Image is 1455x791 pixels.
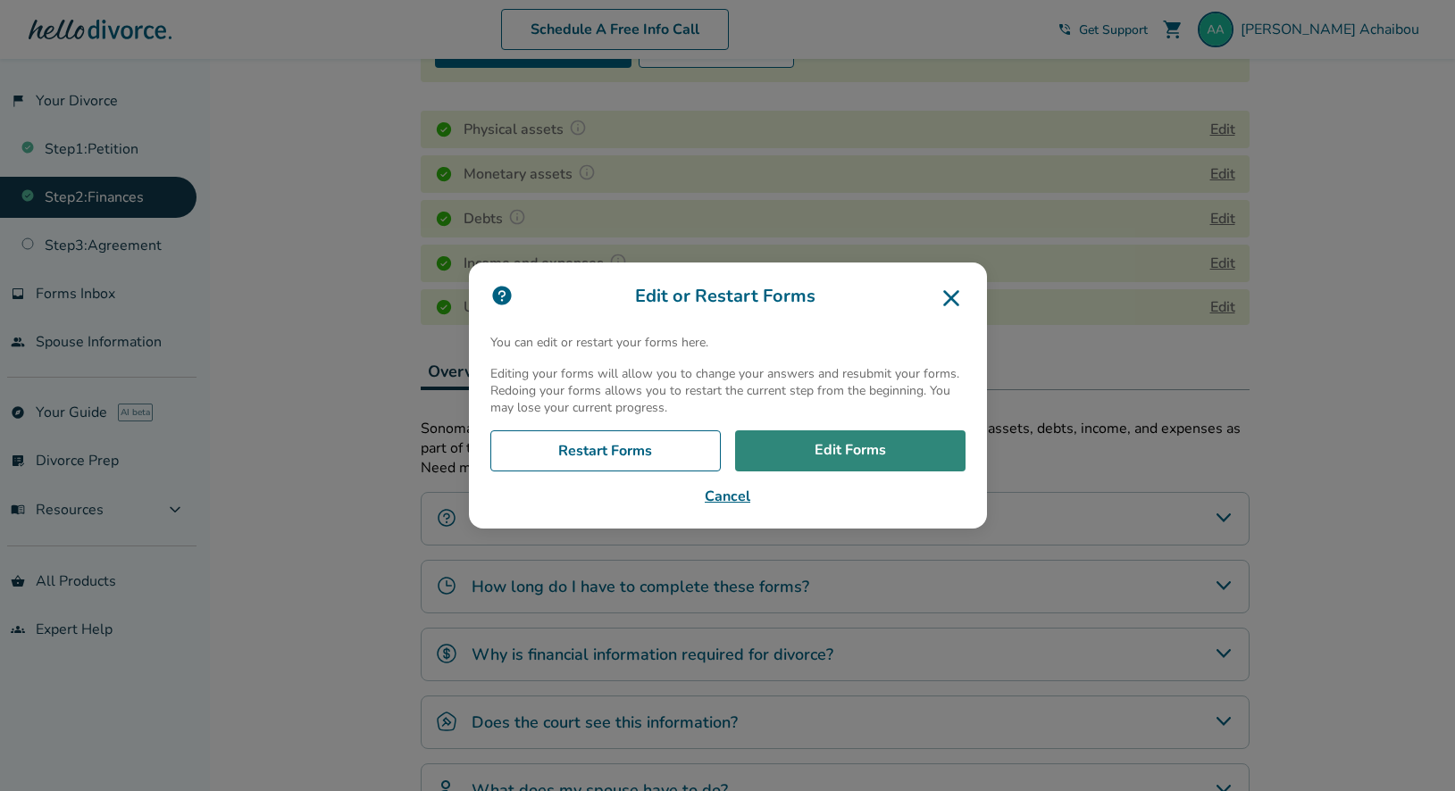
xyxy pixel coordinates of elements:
h3: Edit or Restart Forms [490,284,966,312]
p: Editing your forms will allow you to change your answers and resubmit your forms. Redoing your fo... [490,365,966,416]
a: Edit Forms [735,430,966,471]
button: Cancel [490,486,966,507]
a: Restart Forms [490,430,721,471]
iframe: Chat Widget [1366,705,1455,791]
img: icon [490,284,514,307]
p: You can edit or restart your forms here. [490,334,966,351]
